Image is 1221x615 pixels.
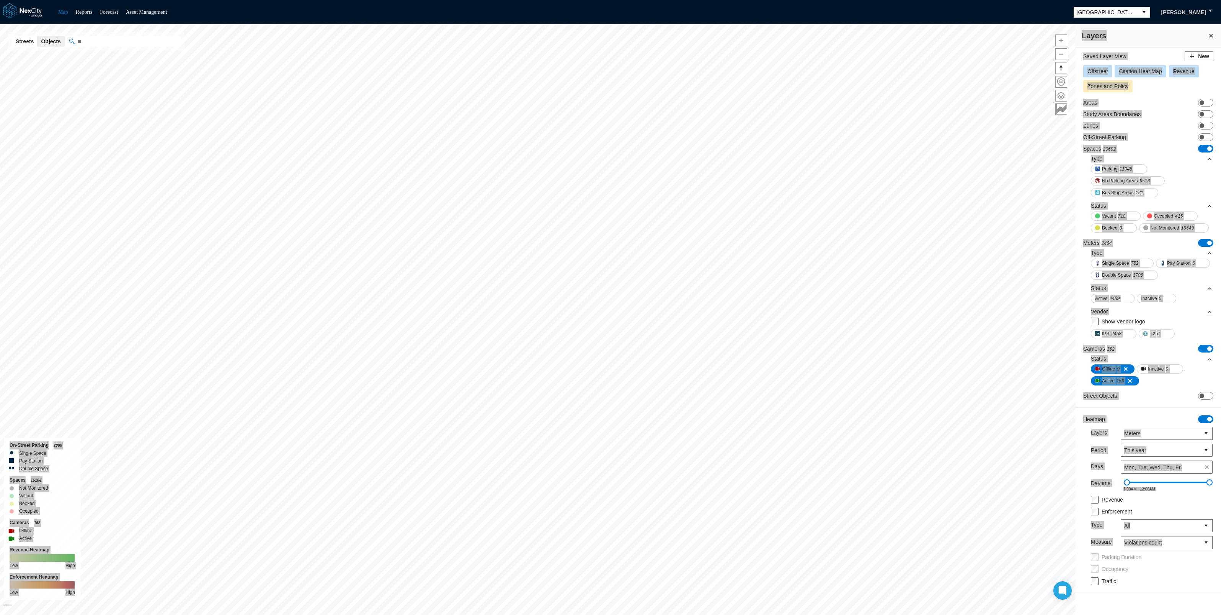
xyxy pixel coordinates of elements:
div: Type [1091,153,1213,164]
label: Show Vendor logo [1102,318,1145,325]
span: Zones and Policy [1087,83,1128,89]
label: Heatmap [1083,415,1105,423]
button: select [1138,7,1150,18]
button: Offline9 [1091,364,1134,374]
span: Citation Heat Map [1119,68,1162,74]
button: select [1200,444,1212,456]
span: 2009 [54,443,62,448]
span: 19549 [1181,224,1194,232]
button: Vacant718 [1091,212,1141,221]
span: 1:00AM [1123,487,1136,491]
button: Citation Heat Map [1115,65,1166,77]
span: 16184 [31,478,41,482]
span: This year [1124,446,1197,454]
label: Double Space [19,465,48,472]
label: Spaces [1083,145,1116,153]
button: Parking11048 [1091,164,1147,174]
div: Type [1091,155,1102,162]
span: 718 [1118,212,1125,220]
div: Low [10,562,18,569]
button: Reset bearing to north [1055,62,1067,74]
span: 9513 [1139,177,1150,185]
div: On-Street Parking [10,441,75,449]
label: Booked [19,500,35,507]
span: 0 [1120,224,1122,232]
button: Bus Stop Areas121 [1091,188,1158,197]
span: 1706 [1133,271,1143,279]
button: Zoom in [1055,34,1067,46]
a: Reports [76,9,93,15]
button: Booked0 [1091,223,1137,233]
label: Occupied [19,507,39,515]
label: Single Space [19,449,46,457]
span: 162 [34,521,41,525]
div: Spaces [10,476,75,484]
button: Objects [37,36,64,47]
span: Streets [16,38,34,45]
button: Zoom out [1055,48,1067,60]
span: All [1124,522,1197,530]
label: Off-Street Parking [1083,133,1126,141]
button: Zones and Policy [1083,80,1133,92]
label: Pay Station [19,457,42,465]
span: Meters [1124,430,1197,437]
span: 121 [1136,189,1143,197]
label: Days [1091,461,1103,474]
div: High [65,562,75,569]
div: Enforcement Heatmap [10,573,75,581]
label: Vacant [19,492,33,500]
span: 5 [1159,295,1162,302]
a: Forecast [100,9,118,15]
span: [PERSON_NAME] [1161,8,1206,16]
div: Status [1091,282,1213,294]
div: Vendor [1091,306,1213,317]
button: T26 [1139,329,1175,338]
div: Status [1091,200,1213,212]
div: Type [1091,249,1102,257]
span: 2464 [1102,241,1112,246]
label: Layers [1091,427,1107,440]
button: select [1200,427,1212,440]
img: revenue [10,554,75,561]
button: select [1200,520,1212,532]
span: T2 [1150,330,1155,338]
div: Type [1091,247,1213,259]
span: Vacant [1102,212,1116,220]
div: High [65,589,75,596]
button: Key metrics [1055,103,1067,115]
span: 415 [1175,212,1183,220]
div: Status [1091,353,1213,364]
label: Active [19,535,32,542]
span: Pay Station [1167,259,1190,267]
span: 12:00AM [1140,487,1155,491]
span: 153 [1117,377,1124,385]
button: Double Space1706 [1091,271,1158,280]
button: Active2459 [1091,294,1134,303]
label: Enforcement [1102,508,1132,515]
label: Zones [1083,122,1098,130]
button: Offstreet [1083,65,1112,77]
span: Drag [1206,479,1213,485]
span: Not Monitored [1150,224,1179,232]
h3: Layers [1082,30,1207,41]
span: 2458 [1111,330,1121,338]
span: IPS [1102,330,1109,338]
button: Not Monitored19549 [1139,223,1209,233]
label: Measure [1091,536,1112,549]
div: Revenue Heatmap [10,546,75,554]
label: Areas [1083,99,1097,107]
button: Inactive5 [1137,294,1176,303]
span: Occupied [1154,212,1174,220]
button: IPS2458 [1091,329,1136,338]
span: 11048 [1120,165,1132,173]
span: No Parking Areas [1102,177,1138,185]
button: Inactive0 [1137,364,1183,374]
span: New [1198,52,1209,60]
div: Low [10,589,18,596]
span: Zoom out [1056,49,1067,60]
button: select [1200,536,1212,549]
span: Single Space [1102,259,1129,267]
label: Traffic [1102,578,1116,584]
span: Mon, Tue, Wed, Thu, Fri [1124,464,1182,471]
